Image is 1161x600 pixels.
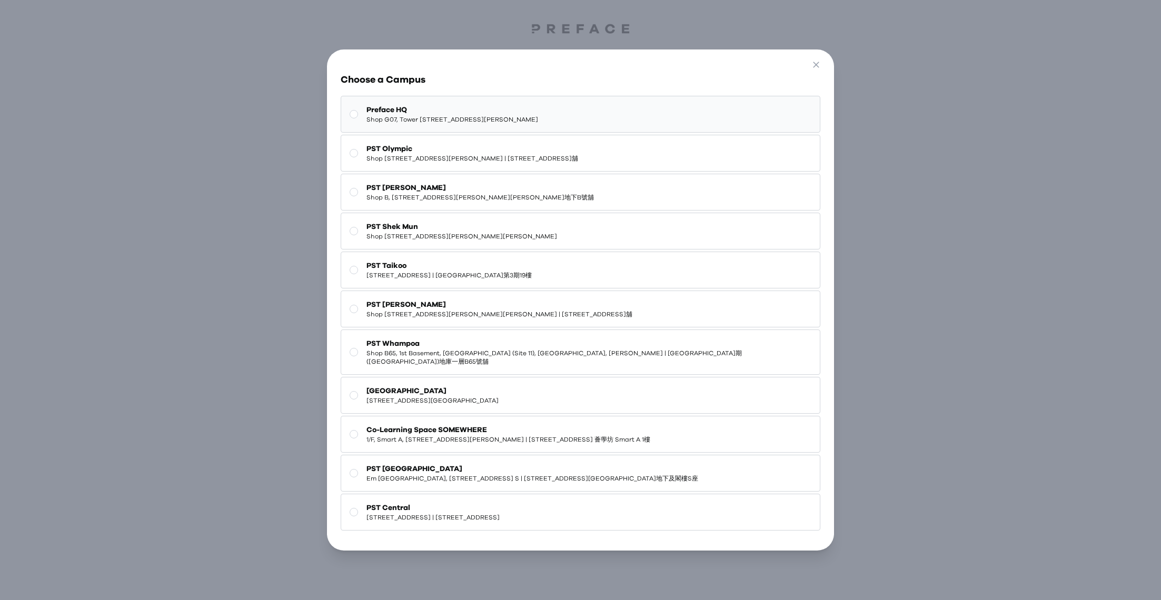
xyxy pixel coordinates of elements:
[341,494,820,531] button: PST Central[STREET_ADDRESS] | [STREET_ADDRESS]
[341,174,820,211] button: PST [PERSON_NAME]Shop B, [STREET_ADDRESS][PERSON_NAME][PERSON_NAME]地下B號舖
[341,73,820,87] h3: Choose a Campus
[366,396,499,405] span: [STREET_ADDRESS][GEOGRAPHIC_DATA]
[366,349,811,366] span: Shop B65, 1st Basement, [GEOGRAPHIC_DATA] (Site 11), [GEOGRAPHIC_DATA], [PERSON_NAME] | [GEOGRAPH...
[341,252,820,288] button: PST Taikoo[STREET_ADDRESS] | [GEOGRAPHIC_DATA]第3期19樓
[341,213,820,249] button: PST Shek MunShop [STREET_ADDRESS][PERSON_NAME][PERSON_NAME]
[341,377,820,414] button: [GEOGRAPHIC_DATA][STREET_ADDRESS][GEOGRAPHIC_DATA]
[341,96,820,133] button: Preface HQShop G07, Tower [STREET_ADDRESS][PERSON_NAME]
[366,183,594,193] span: PST [PERSON_NAME]
[366,338,811,349] span: PST Whampoa
[366,144,578,154] span: PST Olympic
[366,513,500,522] span: [STREET_ADDRESS] | [STREET_ADDRESS]
[366,115,538,124] span: Shop G07, Tower [STREET_ADDRESS][PERSON_NAME]
[366,105,538,115] span: Preface HQ
[341,416,820,453] button: Co-Learning Space SOMEWHERE1/F, Smart A, [STREET_ADDRESS][PERSON_NAME] | [STREET_ADDRESS] 薈學坊 Sma...
[366,503,500,513] span: PST Central
[366,193,594,202] span: Shop B, [STREET_ADDRESS][PERSON_NAME][PERSON_NAME]地下B號舖
[366,310,632,318] span: Shop [STREET_ADDRESS][PERSON_NAME][PERSON_NAME] | [STREET_ADDRESS]舖
[366,425,650,435] span: Co-Learning Space SOMEWHERE
[366,299,632,310] span: PST [PERSON_NAME]
[366,232,557,241] span: Shop [STREET_ADDRESS][PERSON_NAME][PERSON_NAME]
[366,464,698,474] span: PST [GEOGRAPHIC_DATA]
[366,154,578,163] span: Shop [STREET_ADDRESS][PERSON_NAME] | [STREET_ADDRESS]舖
[366,474,698,483] span: Em [GEOGRAPHIC_DATA], [STREET_ADDRESS] S | [STREET_ADDRESS][GEOGRAPHIC_DATA]地下及閣樓S座
[366,261,532,271] span: PST Taikoo
[366,435,650,444] span: 1/F, Smart A, [STREET_ADDRESS][PERSON_NAME] | [STREET_ADDRESS] 薈學坊 Smart A 1樓
[366,222,557,232] span: PST Shek Mun
[341,291,820,327] button: PST [PERSON_NAME]Shop [STREET_ADDRESS][PERSON_NAME][PERSON_NAME] | [STREET_ADDRESS]舖
[341,329,820,375] button: PST WhampoaShop B65, 1st Basement, [GEOGRAPHIC_DATA] (Site 11), [GEOGRAPHIC_DATA], [PERSON_NAME] ...
[341,135,820,172] button: PST OlympicShop [STREET_ADDRESS][PERSON_NAME] | [STREET_ADDRESS]舖
[366,271,532,279] span: [STREET_ADDRESS] | [GEOGRAPHIC_DATA]第3期19樓
[341,455,820,492] button: PST [GEOGRAPHIC_DATA]Em [GEOGRAPHIC_DATA], [STREET_ADDRESS] S | [STREET_ADDRESS][GEOGRAPHIC_DATA]...
[366,386,499,396] span: [GEOGRAPHIC_DATA]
